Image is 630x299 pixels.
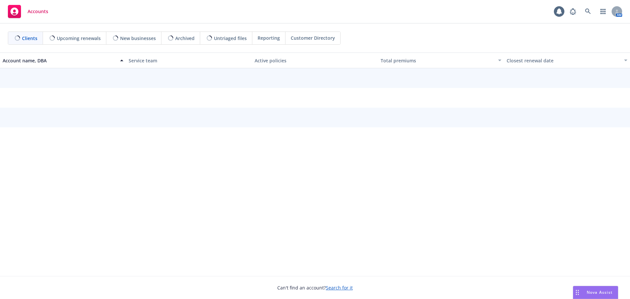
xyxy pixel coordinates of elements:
button: Active policies [252,53,378,68]
a: Accounts [5,2,51,21]
span: Can't find an account? [277,284,353,291]
span: Upcoming renewals [57,35,101,42]
a: Search [581,5,595,18]
button: Service team [126,53,252,68]
div: Drag to move [573,286,581,299]
div: Active policies [255,57,375,64]
div: Closest renewal date [507,57,620,64]
div: Service team [129,57,249,64]
span: Customer Directory [291,34,335,41]
span: New businesses [120,35,156,42]
button: Nova Assist [573,286,618,299]
button: Total premiums [378,53,504,68]
span: Archived [175,35,195,42]
div: Account name, DBA [3,57,116,64]
div: Total premiums [381,57,494,64]
span: Untriaged files [214,35,247,42]
a: Search for it [326,285,353,291]
button: Closest renewal date [504,53,630,68]
span: Reporting [258,34,280,41]
span: Accounts [28,9,48,14]
span: Nova Assist [587,289,613,295]
span: Clients [22,35,37,42]
a: Switch app [597,5,610,18]
a: Report a Bug [566,5,579,18]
